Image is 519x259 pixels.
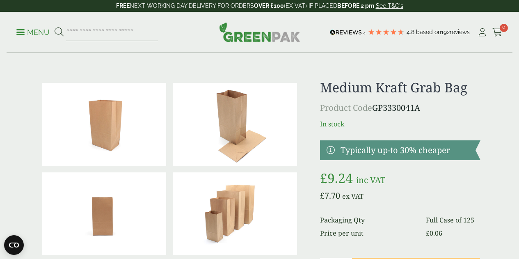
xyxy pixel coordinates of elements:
a: Menu [16,28,50,36]
span: Product Code [320,102,372,113]
a: 0 [492,26,503,39]
p: Menu [16,28,50,37]
span: ex VAT [342,192,364,201]
dd: Full Case of 125 [426,215,480,225]
p: In stock [320,119,480,129]
img: Kraft Grab Bags Group Shot [173,172,297,255]
a: See T&C's [376,2,403,9]
span: £ [320,190,325,201]
strong: FREE [116,2,130,9]
dt: Packaging Qty [320,215,416,225]
bdi: 0.06 [426,229,442,238]
p: GP3330041A [320,102,480,114]
bdi: 7.70 [320,190,340,201]
dt: Price per unit [320,228,416,238]
img: GreenPak Supplies [219,22,300,42]
span: £ [320,169,327,187]
strong: BEFORE 2 pm [337,2,374,9]
img: 3330041 Medium Kraft Grab Bag V3 [173,83,297,166]
span: inc VAT [356,174,385,186]
img: REVIEWS.io [330,30,366,35]
img: 3330041 Medium Kraft Grab Bag V2 [42,172,167,255]
i: Cart [492,28,503,37]
div: 4.8 Stars [368,28,405,36]
strong: OVER £100 [254,2,284,9]
span: reviews [450,29,470,35]
span: £ [426,229,430,238]
bdi: 9.24 [320,169,353,187]
span: Based on [416,29,441,35]
i: My Account [477,28,487,37]
span: 0 [500,24,508,32]
span: 192 [441,29,450,35]
button: Open CMP widget [4,235,24,255]
h1: Medium Kraft Grab Bag [320,80,480,95]
img: 3330041 Medium Kraft Grab Bag V1 [42,83,167,166]
span: 4.8 [407,29,416,35]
